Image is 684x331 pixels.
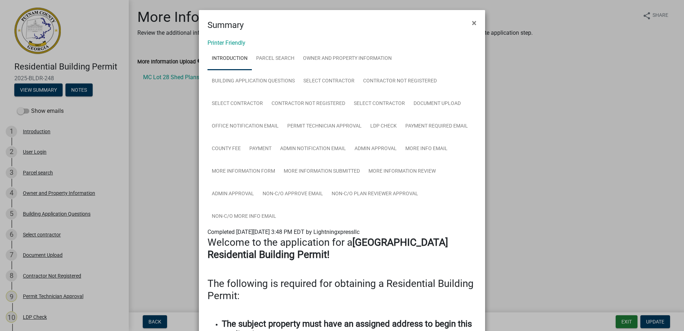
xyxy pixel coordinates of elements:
[267,92,350,115] a: Contractor Not Registered
[350,92,409,115] a: Select contractor
[299,47,396,70] a: Owner and Property Information
[207,236,477,260] h3: Welcome to the application for a
[366,115,401,138] a: LDP Check
[276,138,350,160] a: Admin Notification Email
[207,160,279,183] a: More Information Form
[359,70,441,93] a: Contractor Not Registered
[207,39,245,46] a: Printer Friendly
[207,229,360,235] span: Completed [DATE][DATE] 3:48 PM EDT by Lightningxpressllc
[207,183,258,206] a: Admin Approval
[207,138,245,160] a: County Fee
[283,115,366,138] a: Permit Technician Approval
[401,115,472,138] a: Payment Required Email
[401,138,452,160] a: More Info Email
[466,13,482,33] button: Close
[364,160,440,183] a: More Information Review
[207,236,448,260] strong: [GEOGRAPHIC_DATA] Residential Building Permit!
[245,138,276,160] a: Payment
[207,70,299,93] a: Building Application Questions
[207,278,477,302] h3: The following is required for obtaining a Residential Building Permit:
[252,47,299,70] a: Parcel search
[279,160,364,183] a: More Information Submitted
[207,115,283,138] a: Office Notification Email
[207,205,280,228] a: Non-C/O More Info Email
[258,183,327,206] a: Non-C/O Approve Email
[350,138,401,160] a: Admin Approval
[207,92,267,115] a: Select contractor
[299,70,359,93] a: Select contractor
[327,183,422,206] a: Non-C/O Plan Reviewer Approval
[409,92,465,115] a: Document Upload
[472,18,477,28] span: ×
[207,19,244,32] h4: Summary
[207,47,252,70] a: Introduction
